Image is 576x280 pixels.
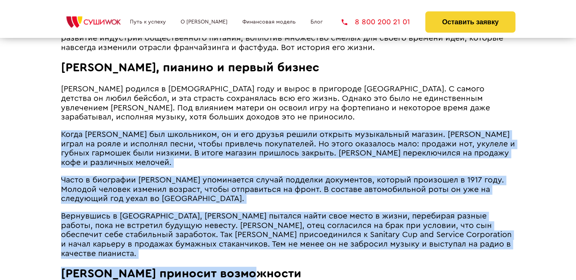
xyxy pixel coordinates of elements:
button: Оставить заявку [425,11,515,33]
a: Блог [311,19,323,25]
span: [PERSON_NAME] включили в список 100 наиболее значимых людей 20 века по версии журнала Time. Кроме... [61,16,508,52]
span: [PERSON_NAME], пианино и первый бизнес [61,61,319,74]
span: Когда [PERSON_NAME] был школьником, он и его друзья решили открыть музыкальный магазин. [PERSON_N... [61,131,515,167]
span: Часто в биографии [PERSON_NAME] упоминается случай подделки документов, который произошел в 1917 ... [61,176,504,203]
span: Вернувшись в [GEOGRAPHIC_DATA], [PERSON_NAME] пытался найти свое место в жизни, перебирая разные ... [61,212,512,257]
a: О [PERSON_NAME] [181,19,228,25]
a: 8 800 200 21 01 [342,18,410,26]
a: Финансовая модель [242,19,296,25]
span: [PERSON_NAME] приносит возможности [61,267,301,280]
span: 8 800 200 21 01 [355,18,410,26]
span: [PERSON_NAME] родился в [DEMOGRAPHIC_DATA] году и вырос в пригороде [GEOGRAPHIC_DATA]. С самого д... [61,85,490,121]
a: Путь к успеху [130,19,166,25]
